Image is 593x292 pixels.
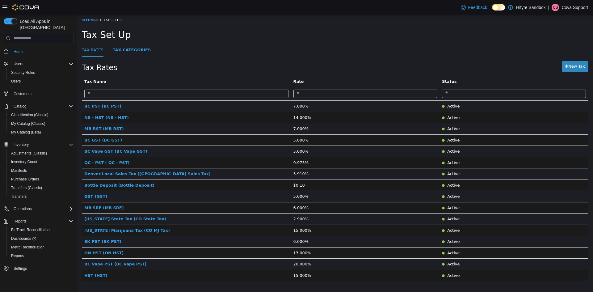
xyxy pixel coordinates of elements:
[7,202,89,207] a: [US_STATE] State Tax (CO State Tax)
[11,177,39,182] span: Purchase Orders
[11,253,24,258] span: Reports
[11,79,21,84] span: Users
[9,243,74,251] span: Metrc Reconciliation
[362,109,511,120] td: Active
[27,3,44,8] span: Tax Set Up
[14,219,27,224] span: Reports
[214,222,363,233] td: 6.000%
[1,264,76,273] button: Settings
[1,140,76,149] button: Inventory
[11,159,37,164] span: Inventory Count
[11,218,29,225] button: Reports
[11,185,42,190] span: Transfers (Classic)
[362,199,511,210] td: Active
[214,86,363,98] td: 7.000%
[9,129,74,136] span: My Catalog (Beta)
[6,184,76,192] button: Transfers (Classic)
[362,222,511,233] td: Active
[7,236,47,241] a: ON HST (ON HST)
[9,235,38,242] a: Dashboards
[14,104,26,109] span: Catalog
[362,165,511,176] td: Active
[11,47,74,55] span: Home
[362,255,511,267] td: Active
[216,64,228,70] button: Rate
[11,194,27,199] span: Transfers
[362,154,511,165] td: Active
[11,218,74,225] span: Reports
[9,150,49,157] a: Adjustments (Classic)
[7,134,70,139] a: BC Vape GST (BC Vape GST)
[6,119,76,128] button: My Catalog (Classic)
[11,121,45,126] span: My Catalog (Classic)
[9,69,37,76] a: Security Roles
[11,245,44,250] span: Metrc Reconciliation
[11,236,36,241] span: Dashboards
[6,158,76,166] button: Inventory Count
[9,158,74,166] span: Inventory Count
[6,252,76,260] button: Reports
[12,4,40,11] img: Cova
[1,217,76,226] button: Reports
[7,259,30,263] span: HST (HST)
[365,64,381,70] button: Status
[11,70,35,75] span: Security Roles
[5,49,40,57] span: Tax Rates
[14,266,27,271] span: Settings
[11,264,74,272] span: Settings
[14,49,23,54] span: Home
[362,233,511,244] td: Active
[1,89,76,98] button: Customers
[14,142,29,147] span: Inventory
[214,233,363,244] td: 13.000%
[9,193,29,200] a: Transfers
[9,78,74,85] span: Users
[9,167,74,174] span: Manifests
[7,191,47,196] a: MB SRF (MB SRF)
[362,97,511,109] td: Active
[561,4,588,11] p: Cova Support
[9,167,29,174] a: Manifests
[7,180,30,184] span: GST (GST)
[5,15,54,26] span: Tax Set Up
[9,235,74,242] span: Dashboards
[553,4,558,11] span: CS
[9,78,23,85] a: Users
[214,120,363,131] td: 5.000%
[9,243,47,251] a: Metrc Reconciliation
[11,90,34,98] a: Customers
[6,234,76,243] a: Dashboards
[7,123,45,128] span: BC GST (BC GST)
[7,225,44,229] a: SK PST (SK PST)
[7,112,47,116] a: MB RST (MB RST)
[9,184,44,192] a: Transfers (Classic)
[11,90,74,98] span: Customers
[7,89,44,94] span: BC PST (BC PST)
[6,226,76,234] button: BioTrack Reconciliation
[362,131,511,143] td: Active
[214,199,363,210] td: 2.900%
[9,69,74,76] span: Security Roles
[11,227,50,232] span: BioTrack Reconciliation
[6,128,76,137] button: My Catalog (Beta)
[9,226,52,234] a: BioTrack Reconciliation
[11,130,41,135] span: My Catalog (Beta)
[9,150,74,157] span: Adjustments (Classic)
[9,176,74,183] span: Purchase Orders
[5,3,20,8] a: Settings
[11,168,27,173] span: Manifests
[362,86,511,98] td: Active
[362,142,511,154] td: Active
[9,226,74,234] span: BioTrack Reconciliation
[7,146,53,150] span: QC - PST ( QC - PST)
[492,4,505,11] input: Dark Mode
[7,64,30,70] button: Tax Name
[1,60,76,68] button: Users
[9,193,74,200] span: Transfers
[9,129,44,136] a: My Catalog (Beta)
